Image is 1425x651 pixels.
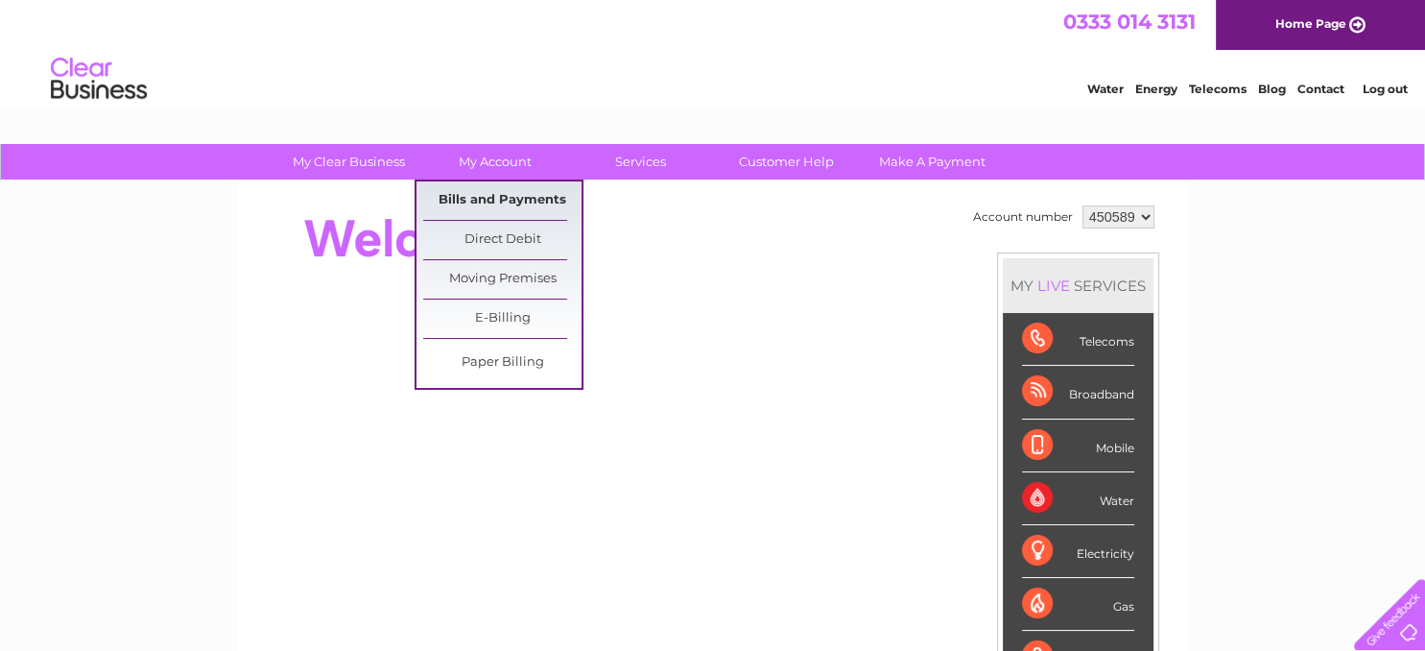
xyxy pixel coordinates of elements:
div: MY SERVICES [1003,258,1153,313]
a: My Account [416,144,574,180]
a: My Clear Business [270,144,428,180]
a: Direct Debit [423,221,582,259]
a: Water [1087,82,1124,96]
div: Clear Business is a trading name of Verastar Limited (registered in [GEOGRAPHIC_DATA] No. 3667643... [260,11,1167,93]
a: Services [561,144,720,180]
div: Broadband [1022,366,1134,419]
a: Paper Billing [423,344,582,382]
a: 0333 014 3131 [1063,10,1196,34]
div: LIVE [1033,277,1074,295]
div: Mobile [1022,420,1134,472]
a: Make A Payment [853,144,1011,180]
a: Telecoms [1189,82,1247,96]
div: Water [1022,472,1134,525]
a: Blog [1258,82,1286,96]
a: Bills and Payments [423,181,582,220]
div: Electricity [1022,525,1134,578]
a: Log out [1362,82,1407,96]
div: Gas [1022,578,1134,631]
img: logo.png [50,50,148,108]
a: Moving Premises [423,260,582,299]
td: Account number [968,201,1078,233]
a: Energy [1135,82,1177,96]
div: Telecoms [1022,313,1134,366]
a: Contact [1297,82,1344,96]
a: E-Billing [423,300,582,338]
a: Customer Help [707,144,866,180]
